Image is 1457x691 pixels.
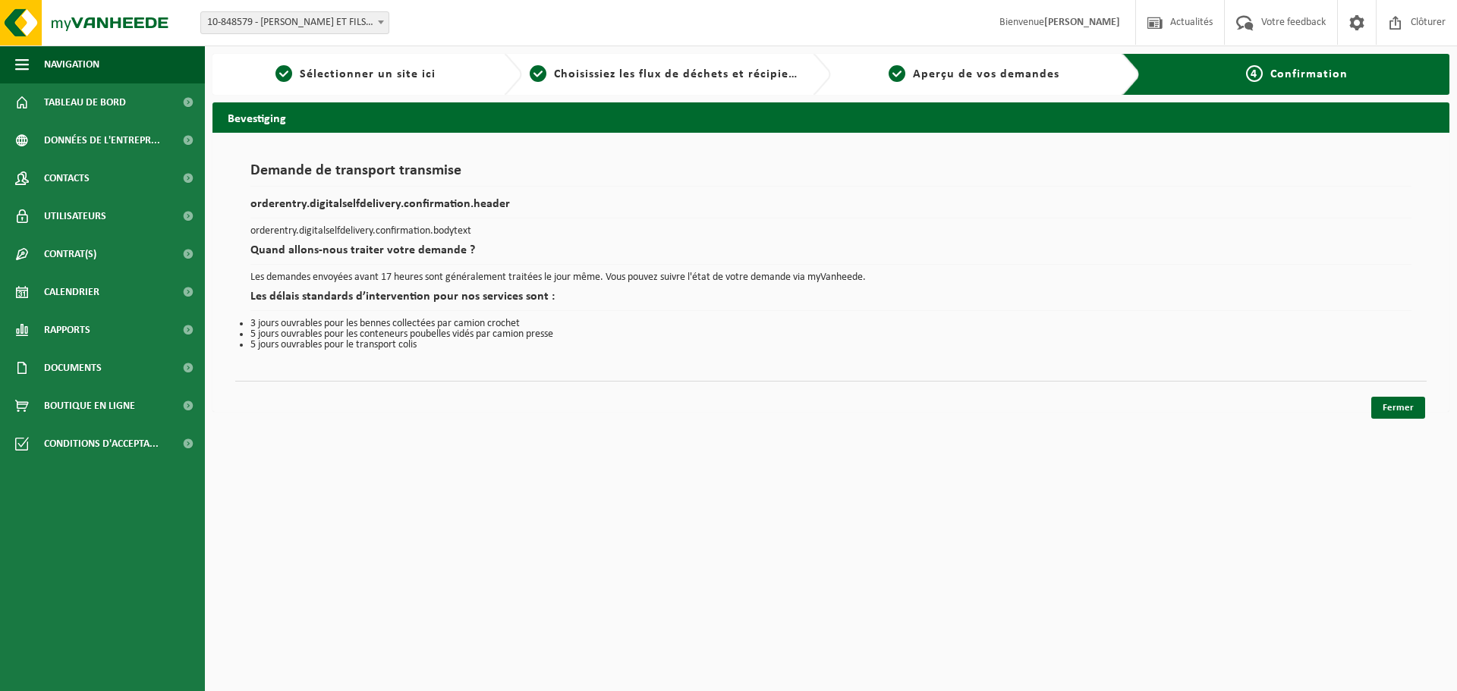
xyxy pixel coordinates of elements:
h1: Demande de transport transmise [250,163,1411,187]
span: Contacts [44,159,90,197]
span: Contrat(s) [44,235,96,273]
li: 5 jours ouvrables pour les conteneurs poubelles vidés par camion presse [250,329,1411,340]
span: Tableau de bord [44,83,126,121]
h2: Quand allons-nous traiter votre demande ? [250,244,1411,265]
p: Les demandes envoyées avant 17 heures sont généralement traitées le jour même. Vous pouvez suivre... [250,272,1411,283]
span: Rapports [44,311,90,349]
span: 10-848579 - ROUSSEAU ET FILS - ATH [201,12,389,33]
span: 2 [530,65,546,82]
p: orderentry.digitalselfdelivery.confirmation.bodytext [250,226,1411,237]
span: 3 [889,65,905,82]
span: Utilisateurs [44,197,106,235]
h2: orderentry.digitalselfdelivery.confirmation.header [250,198,1411,218]
span: 10-848579 - ROUSSEAU ET FILS - ATH [200,11,389,34]
h2: Bevestiging [212,102,1449,132]
span: 4 [1246,65,1263,82]
span: Aperçu de vos demandes [913,68,1059,80]
a: 3Aperçu de vos demandes [839,65,1110,83]
span: Sélectionner un site ici [300,68,436,80]
li: 3 jours ouvrables pour les bennes collectées par camion crochet [250,319,1411,329]
a: 1Sélectionner un site ici [220,65,492,83]
span: Conditions d'accepta... [44,425,159,463]
span: Choisissiez les flux de déchets et récipients [554,68,807,80]
span: Confirmation [1270,68,1348,80]
span: 1 [275,65,292,82]
span: Navigation [44,46,99,83]
li: 5 jours ouvrables pour le transport colis [250,340,1411,350]
span: Données de l'entrepr... [44,121,160,159]
a: 2Choisissiez les flux de déchets et récipients [530,65,801,83]
span: Calendrier [44,273,99,311]
h2: Les délais standards d’intervention pour nos services sont : [250,291,1411,311]
a: Fermer [1371,397,1425,419]
span: Documents [44,349,102,387]
strong: [PERSON_NAME] [1044,17,1120,28]
span: Boutique en ligne [44,387,135,425]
